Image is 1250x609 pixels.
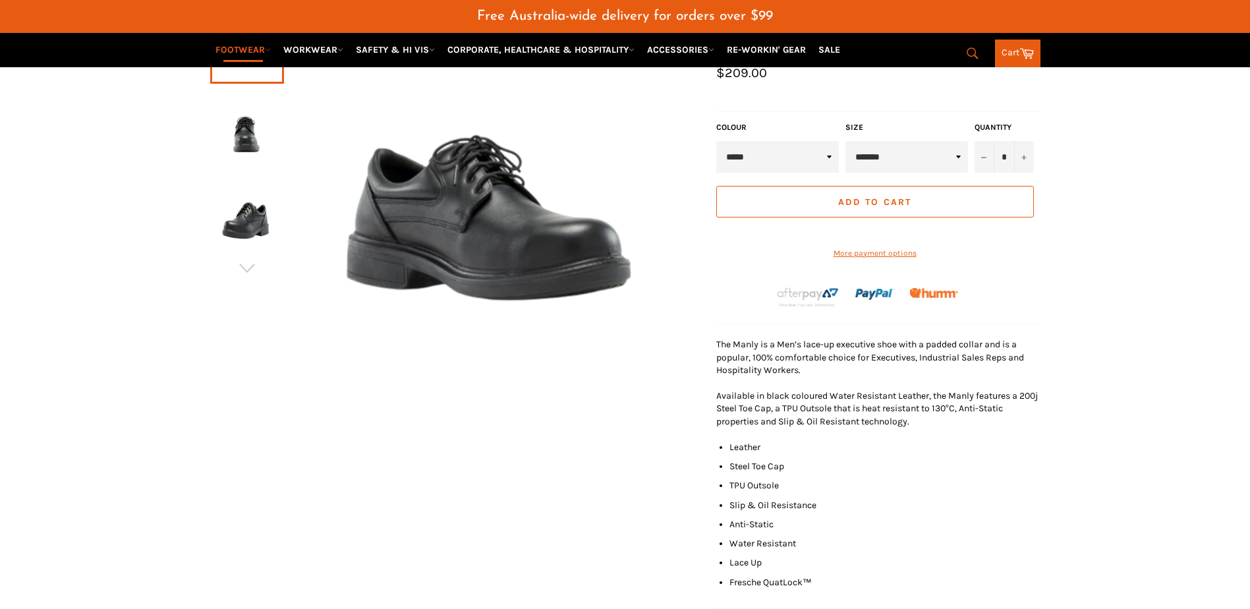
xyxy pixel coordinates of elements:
[210,38,276,61] a: FOOTWEAR
[729,537,1040,550] p: Water Resistant
[975,122,1034,133] label: Quantity
[729,460,1040,473] p: Steel Toe Cap
[217,93,277,165] img: STEEL BLUE 316109 Manly Safety Shoe - Workin' Gear
[1014,141,1034,173] button: Increase item quantity by one
[729,441,1040,453] p: Leather
[716,338,1040,376] p: The Manly is a Men’s lace-up executive shoe with a padded collar and is a popular, 100% comfortab...
[278,38,349,61] a: WORKWEAR
[975,141,994,173] button: Reduce item quantity by one
[477,9,773,23] span: Free Australia-wide delivery for orders over $99
[729,576,1040,589] p: Fresche QuatLock™
[217,181,277,254] img: STEEL BLUE 316109 Manly Safety Shoe - Workin' Gear
[716,186,1034,217] button: Add to Cart
[722,38,811,61] a: RE-WORKIN' GEAR
[729,479,1040,492] p: TPU Outsole
[716,65,767,80] span: $209.00
[813,38,845,61] a: SALE
[716,248,1034,259] a: More payment options
[729,556,1040,569] p: Lace Up
[729,499,1040,511] p: Slip & Oil Resistance
[642,38,720,61] a: ACCESSORIES
[855,275,894,314] img: paypal.png
[716,122,839,133] label: COLOUR
[351,38,440,61] a: SAFETY & HI VIS
[729,518,1040,531] p: Anti-Static
[838,196,911,208] span: Add to Cart
[909,288,958,298] img: Humm_core_logo_RGB-01_300x60px_small_195d8312-4386-4de7-b182-0ef9b6303a37.png
[776,286,840,308] img: Afterpay-Logo-on-dark-bg_large.png
[995,40,1040,67] a: Cart
[845,122,968,133] label: Size
[442,38,640,61] a: CORPORATE, HEALTHCARE & HOSPITALITY
[716,390,1040,428] p: Available in black coloured Water Resistant Leather, the Manly features a 200j Steel Toe Cap, a T...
